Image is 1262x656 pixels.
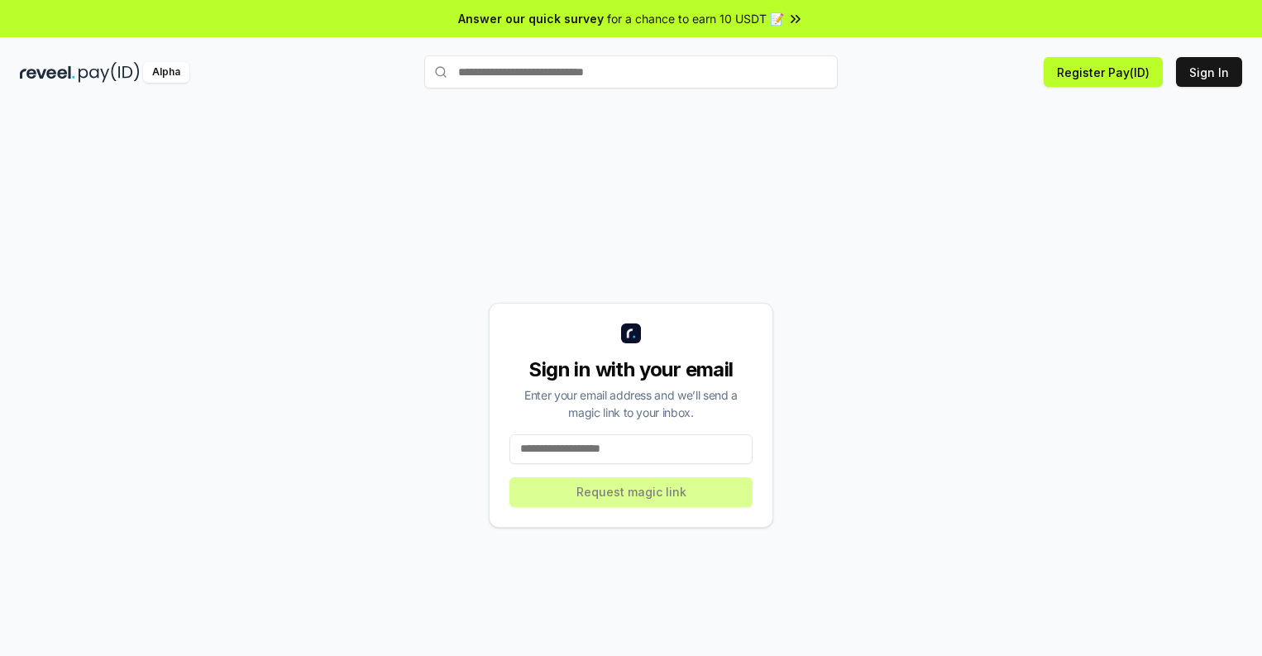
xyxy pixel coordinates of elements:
button: Register Pay(ID) [1044,57,1163,87]
span: Answer our quick survey [458,10,604,27]
div: Sign in with your email [509,357,753,383]
img: reveel_dark [20,62,75,83]
button: Sign In [1176,57,1242,87]
div: Alpha [143,62,189,83]
div: Enter your email address and we’ll send a magic link to your inbox. [509,386,753,421]
span: for a chance to earn 10 USDT 📝 [607,10,784,27]
img: pay_id [79,62,140,83]
img: logo_small [621,323,641,343]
